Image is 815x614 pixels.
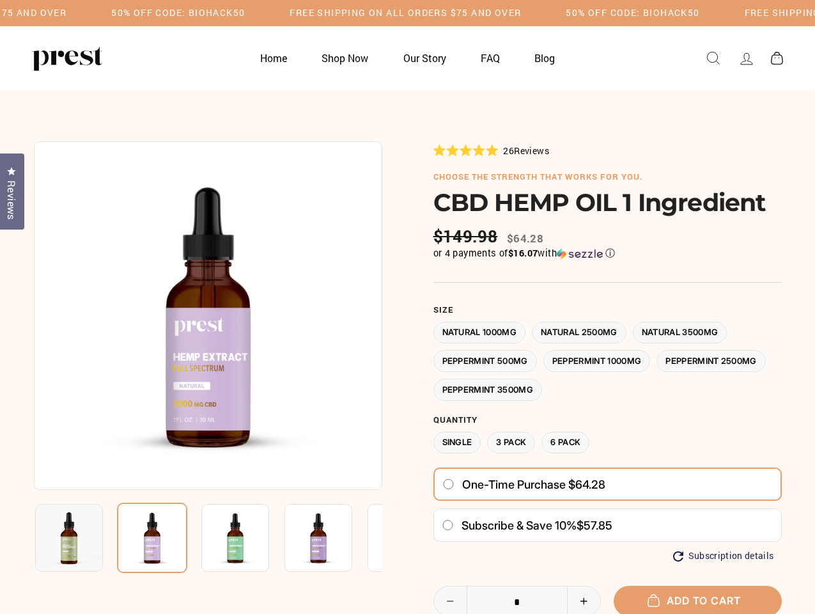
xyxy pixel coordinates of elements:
a: Blog [518,45,571,70]
h5: 50% OFF CODE: BIOHACK50 [111,8,245,19]
label: Natural 1000MG [433,322,526,344]
span: $64.28 [507,231,543,246]
label: Peppermint 500MG [433,350,537,372]
span: $57.85 [577,519,612,532]
input: Subscribe & save 10%$57.85 [442,520,454,530]
h5: Free Shipping on all orders $75 and over [290,8,521,19]
img: CBD HEMP OIL 1 Ingredient [368,504,435,572]
img: CBD HEMP OIL 1 Ingredient [34,141,382,490]
label: Size [433,305,782,315]
h1: CBD HEMP OIL 1 Ingredient [433,188,782,217]
label: Peppermint 1000MG [543,350,651,372]
a: Home [244,45,303,70]
label: 6 Pack [541,432,589,454]
img: CBD HEMP OIL 1 Ingredient [117,503,187,573]
img: CBD HEMP OIL 1 Ingredient [284,504,352,572]
ul: Primary [244,45,571,70]
span: Add to cart [654,594,741,607]
a: FAQ [465,45,516,70]
span: Subscribe & save 10% [462,519,577,532]
span: 26 [503,145,514,157]
label: Quantity [433,415,782,425]
img: PREST ORGANICS [32,45,102,71]
a: Shop Now [306,45,384,70]
div: 26Reviews [433,143,549,157]
img: CBD HEMP OIL 1 Ingredient [201,504,269,572]
label: 3 Pack [487,432,535,454]
div: or 4 payments of$16.07withSezzle Click to learn more about Sezzle [433,247,782,260]
label: Natural 2500MG [532,322,626,344]
span: Subscription details [688,551,774,562]
div: or 4 payments of with [433,247,782,260]
input: One-time purchase $64.28 [442,479,454,489]
span: Reviews [3,180,20,220]
a: Our Story [387,45,462,70]
span: One-time purchase $64.28 [462,478,605,492]
span: $16.07 [508,247,538,259]
img: Sezzle [557,248,603,260]
span: $149.98 [433,226,501,246]
h6: choose the strength that works for you. [433,172,782,182]
label: Peppermint 2500MG [656,350,766,372]
label: Natural 3500MG [633,322,727,344]
label: Single [433,432,481,454]
h5: 50% OFF CODE: BIOHACK50 [566,8,699,19]
button: Subscription details [673,551,774,562]
label: Peppermint 3500MG [433,379,543,401]
span: Reviews [514,145,549,157]
img: CBD HEMP OIL 1 Ingredient [35,504,103,572]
